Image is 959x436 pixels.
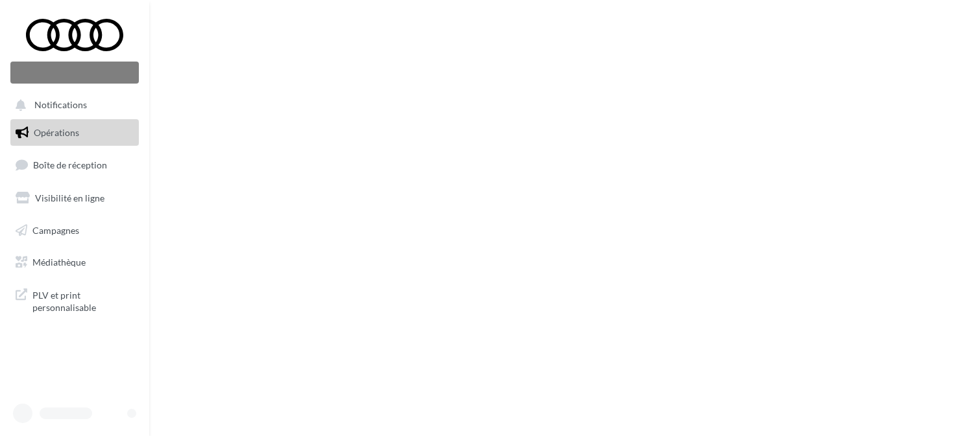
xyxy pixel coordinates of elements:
[8,281,141,319] a: PLV et print personnalisable
[8,217,141,244] a: Campagnes
[8,151,141,179] a: Boîte de réception
[32,286,134,314] span: PLV et print personnalisable
[34,100,87,111] span: Notifications
[8,119,141,146] a: Opérations
[8,249,141,276] a: Médiathèque
[35,192,104,203] span: Visibilité en ligne
[8,185,141,212] a: Visibilité en ligne
[33,159,107,170] span: Boîte de réception
[10,62,139,84] div: Nouvelle campagne
[32,224,79,235] span: Campagnes
[34,127,79,138] span: Opérations
[32,257,86,268] span: Médiathèque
